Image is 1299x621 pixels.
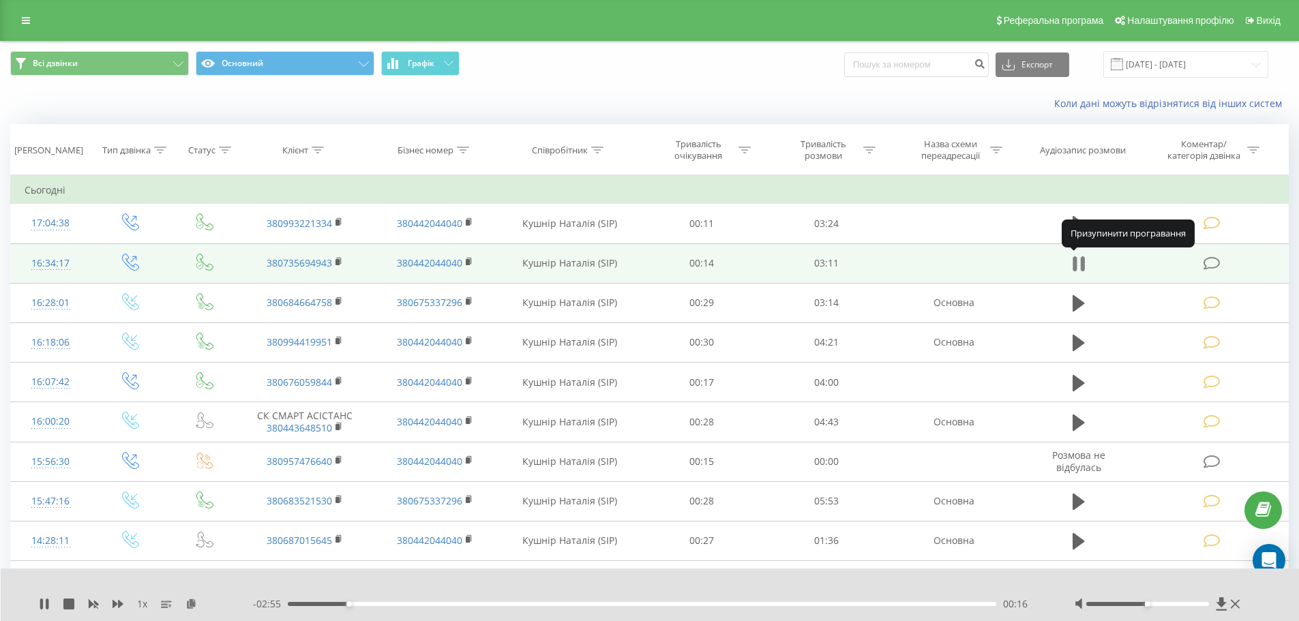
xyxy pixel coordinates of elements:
[397,217,462,230] a: 380442044040
[640,521,764,560] td: 00:27
[14,145,83,156] div: [PERSON_NAME]
[500,283,640,322] td: Кушнір Наталія (SIP)
[640,243,764,283] td: 00:14
[240,402,370,442] td: СК СМАРТ АСІСТАНС
[25,369,77,395] div: 16:07:42
[640,561,764,601] td: 00:18
[532,145,588,156] div: Співробітник
[282,145,308,156] div: Клієнт
[764,322,889,362] td: 04:21
[640,283,764,322] td: 00:29
[914,138,987,162] div: Назва схеми переадресації
[640,204,764,243] td: 00:11
[267,455,332,468] a: 380957476640
[764,481,889,521] td: 05:53
[640,402,764,442] td: 00:28
[10,51,189,76] button: Всі дзвінки
[346,601,351,607] div: Accessibility label
[787,138,860,162] div: Тривалість розмови
[25,488,77,515] div: 15:47:16
[25,567,77,594] div: 13:49:38
[764,243,889,283] td: 03:11
[267,256,332,269] a: 380735694943
[11,177,1289,204] td: Сьогодні
[25,528,77,554] div: 14:28:11
[33,58,78,69] span: Всі дзвінки
[253,597,288,611] span: - 02:55
[500,561,640,601] td: Кушнір Наталія (SIP)
[25,449,77,475] div: 15:56:30
[500,481,640,521] td: Кушнір Наталія (SIP)
[889,521,1018,560] td: Основна
[25,408,77,435] div: 16:00:20
[267,296,332,309] a: 380684664758
[1257,15,1281,26] span: Вихід
[500,402,640,442] td: Кушнір Наталія (SIP)
[1164,138,1244,162] div: Коментар/категорія дзвінка
[398,145,453,156] div: Бізнес номер
[662,138,735,162] div: Тривалість очікування
[408,59,434,68] span: Графік
[397,256,462,269] a: 380442044040
[137,597,147,611] span: 1 x
[102,145,151,156] div: Тип дзвінка
[397,494,462,507] a: 380675337296
[267,421,332,434] a: 380443648510
[267,534,332,547] a: 380687015645
[889,322,1018,362] td: Основна
[397,335,462,348] a: 380442044040
[640,442,764,481] td: 00:15
[381,51,460,76] button: Графік
[500,363,640,402] td: Кушнір Наталія (SIP)
[764,402,889,442] td: 04:43
[640,481,764,521] td: 00:28
[25,329,77,356] div: 16:18:06
[267,376,332,389] a: 380676059844
[25,250,77,277] div: 16:34:17
[1062,219,1195,247] div: Призупинити програвання
[1003,597,1028,611] span: 00:16
[1052,449,1105,474] span: Розмова не відбулась
[1054,97,1289,110] a: Коли дані можуть відрізнятися вiд інших систем
[196,51,374,76] button: Основний
[764,204,889,243] td: 03:24
[397,534,462,547] a: 380442044040
[25,290,77,316] div: 16:28:01
[1127,15,1234,26] span: Налаштування профілю
[1004,15,1104,26] span: Реферальна програма
[397,455,462,468] a: 380442044040
[500,322,640,362] td: Кушнір Наталія (SIP)
[1040,145,1126,156] div: Аудіозапис розмови
[764,363,889,402] td: 04:00
[640,322,764,362] td: 00:30
[25,210,77,237] div: 17:04:38
[764,283,889,322] td: 03:14
[996,52,1069,77] button: Експорт
[397,376,462,389] a: 380442044040
[1253,544,1285,577] div: Open Intercom Messenger
[889,481,1018,521] td: Основна
[889,283,1018,322] td: Основна
[764,442,889,481] td: 00:00
[764,561,889,601] td: 07:38
[640,363,764,402] td: 00:17
[500,243,640,283] td: Кушнір Наталія (SIP)
[267,217,332,230] a: 380993221334
[267,335,332,348] a: 380994419951
[764,521,889,560] td: 01:36
[844,52,989,77] input: Пошук за номером
[500,442,640,481] td: Кушнір Наталія (SIP)
[188,145,215,156] div: Статус
[500,204,640,243] td: Кушнір Наталія (SIP)
[1145,601,1150,607] div: Accessibility label
[397,415,462,428] a: 380442044040
[889,402,1018,442] td: Основна
[267,494,332,507] a: 380683521530
[500,521,640,560] td: Кушнір Наталія (SIP)
[397,296,462,309] a: 380675337296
